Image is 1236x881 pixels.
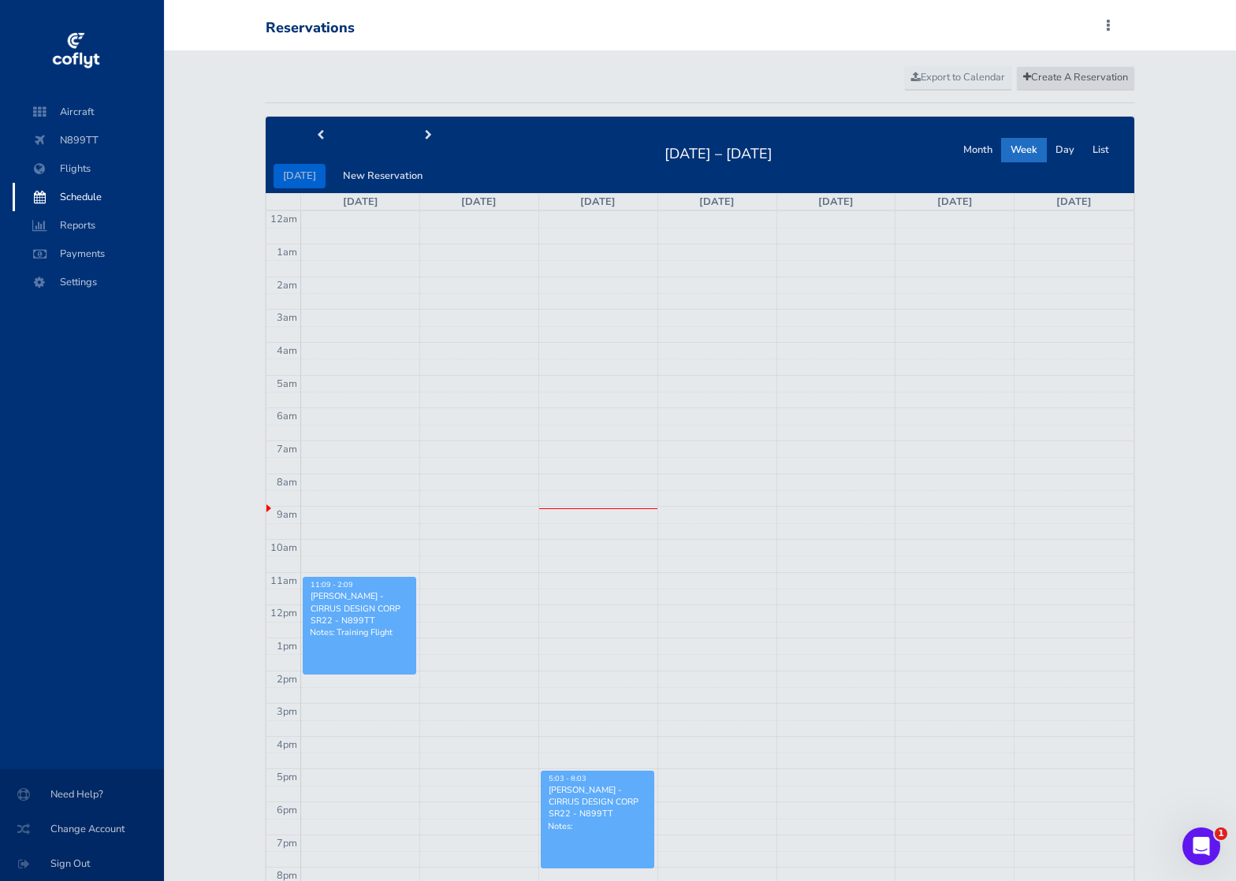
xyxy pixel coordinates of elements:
[28,183,148,211] span: Schedule
[548,784,647,820] div: [PERSON_NAME] - CIRRUS DESIGN CORP SR22 - N899TT
[274,164,326,188] button: [DATE]
[333,164,432,188] button: New Reservation
[549,774,586,783] span: 5:03 - 8:03
[277,803,297,817] span: 6pm
[1182,827,1220,865] iframe: Intercom live chat
[655,141,782,163] h2: [DATE] – [DATE]
[277,310,297,325] span: 3am
[28,98,148,126] span: Aircraft
[19,849,145,878] span: Sign Out
[28,268,148,296] span: Settings
[1001,138,1047,162] button: Week
[277,377,297,391] span: 5am
[548,820,647,832] p: Notes:
[277,475,297,489] span: 8am
[19,815,145,843] span: Change Account
[311,580,353,589] span: 11:09 - 2:09
[28,154,148,183] span: Flights
[28,126,148,154] span: N899TT
[277,344,297,358] span: 4am
[19,780,145,809] span: Need Help?
[1046,138,1084,162] button: Day
[374,124,482,148] button: next
[266,20,355,37] div: Reservations
[277,704,297,719] span: 3pm
[937,195,973,209] a: [DATE]
[1023,70,1128,84] span: Create A Reservation
[277,245,297,259] span: 1am
[1016,66,1135,90] a: Create A Reservation
[270,212,297,226] span: 12am
[1056,195,1092,209] a: [DATE]
[1083,138,1119,162] button: List
[1215,827,1227,840] span: 1
[818,195,854,209] a: [DATE]
[277,672,297,686] span: 2pm
[277,639,297,653] span: 1pm
[954,138,1002,162] button: Month
[277,507,297,522] span: 9am
[28,211,148,240] span: Reports
[277,836,297,850] span: 7pm
[270,606,297,620] span: 12pm
[904,66,1012,90] a: Export to Calendar
[699,195,735,209] a: [DATE]
[270,541,297,555] span: 10am
[277,738,297,752] span: 4pm
[28,240,148,268] span: Payments
[277,278,297,292] span: 2am
[277,409,297,423] span: 6am
[580,195,616,209] a: [DATE]
[343,195,378,209] a: [DATE]
[270,574,297,588] span: 11am
[277,442,297,456] span: 7am
[310,626,409,638] p: Notes: Training Flight
[277,770,297,784] span: 5pm
[310,590,409,626] div: [PERSON_NAME] - CIRRUS DESIGN CORP SR22 - N899TT
[266,124,374,148] button: prev
[461,195,497,209] a: [DATE]
[911,70,1005,84] span: Export to Calendar
[50,28,102,75] img: coflyt logo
